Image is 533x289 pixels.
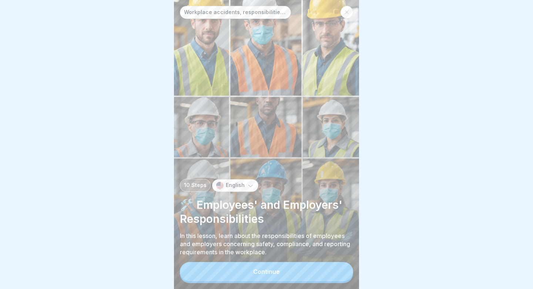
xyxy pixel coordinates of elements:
[184,182,207,188] p: 10 Steps
[216,182,224,189] img: us.svg
[180,262,353,281] button: Continue
[253,268,280,275] div: Continue
[180,232,353,256] p: In this lesson, learn about the responsibilities of employees and employers concerning safety, co...
[226,182,245,188] p: English
[184,9,287,16] p: Workplace accidents, responsibilities of employees and employers & safety signage
[180,198,353,226] p: 🛠️ Employees' and Employers' Responsibilities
